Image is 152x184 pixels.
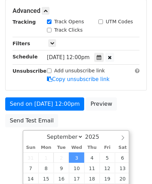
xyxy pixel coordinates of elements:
span: August 31, 2025 [23,152,39,163]
label: Track Clicks [54,26,83,34]
span: September 17, 2025 [69,173,84,184]
span: September 15, 2025 [38,173,54,184]
span: September 8, 2025 [38,163,54,173]
span: September 16, 2025 [54,173,69,184]
span: [DATE] 12:00pm [47,54,90,61]
iframe: Chat Widget [117,151,152,184]
span: Wed [69,145,84,150]
span: September 14, 2025 [23,173,39,184]
strong: Tracking [13,19,36,25]
label: Add unsubscribe link [54,67,105,74]
span: Mon [38,145,54,150]
a: Copy unsubscribe link [47,76,110,82]
span: Sun [23,145,39,150]
span: Thu [84,145,99,150]
a: Send on [DATE] 12:00pm [5,97,84,111]
a: Send Test Email [5,114,58,127]
h5: Advanced [13,7,139,15]
span: September 6, 2025 [115,152,130,163]
span: September 19, 2025 [99,173,115,184]
strong: Unsubscribe [13,68,47,74]
span: September 18, 2025 [84,173,99,184]
span: September 9, 2025 [54,163,69,173]
span: September 4, 2025 [84,152,99,163]
span: September 1, 2025 [38,152,54,163]
span: Tue [54,145,69,150]
span: September 10, 2025 [69,163,84,173]
span: September 12, 2025 [99,163,115,173]
span: Sat [115,145,130,150]
label: UTM Codes [106,18,133,25]
span: September 3, 2025 [69,152,84,163]
span: September 20, 2025 [115,173,130,184]
span: September 5, 2025 [99,152,115,163]
span: September 13, 2025 [115,163,130,173]
span: September 2, 2025 [54,152,69,163]
label: Track Opens [54,18,84,25]
strong: Schedule [13,54,38,59]
span: September 7, 2025 [23,163,39,173]
a: Preview [86,97,117,111]
input: Year [83,134,108,140]
strong: Filters [13,41,30,46]
span: September 11, 2025 [84,163,99,173]
span: Fri [99,145,115,150]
